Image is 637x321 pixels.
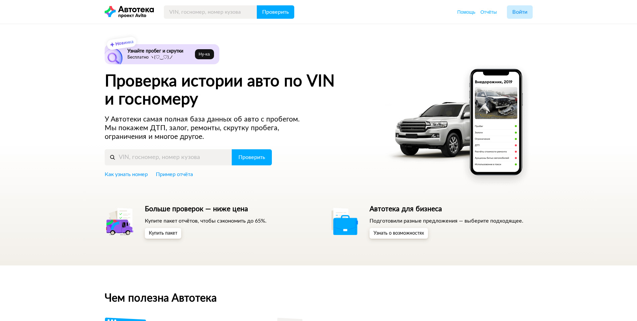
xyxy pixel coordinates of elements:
[149,231,177,236] span: Купить пакет
[238,155,265,160] span: Проверить
[105,115,313,141] p: У Автотеки самая полная база данных об авто с пробегом. Мы покажем ДТП, залог, ремонты, скрутку п...
[512,9,527,15] span: Войти
[262,9,289,15] span: Проверить
[374,231,424,236] span: Узнать о возможностях
[105,72,377,108] h1: Проверка истории авто по VIN и госномеру
[369,217,523,225] p: Подготовили разные предложения — выберите подходящее.
[457,9,475,15] a: Помощь
[257,5,294,19] button: Проверить
[145,205,267,214] h5: Больше проверок — ниже цена
[105,149,232,165] input: VIN, госномер, номер кузова
[105,292,533,304] h2: Чем полезна Автотека
[115,39,133,47] strong: Новинка
[199,52,210,57] span: Ну‑ка
[145,228,181,239] button: Купить пакет
[156,171,193,178] a: Пример отчёта
[369,228,428,239] button: Узнать о возможностях
[507,5,533,19] button: Войти
[127,55,193,60] p: Бесплатно ヽ(♡‿♡)ノ
[369,205,523,214] h5: Автотека для бизнеса
[127,48,193,54] h6: Узнайте пробег и скрутки
[164,5,257,19] input: VIN, госномер, номер кузова
[232,149,272,165] button: Проверить
[481,9,497,15] a: Отчёты
[105,171,148,178] a: Как узнать номер
[145,217,267,225] p: Купите пакет отчётов, чтобы сэкономить до 65%.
